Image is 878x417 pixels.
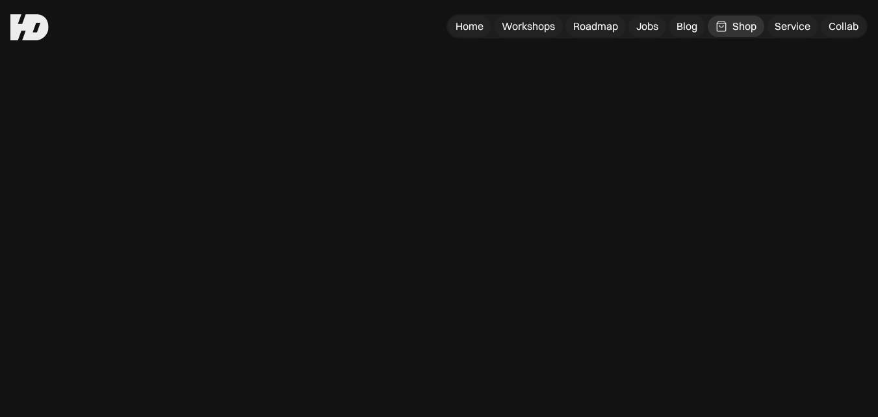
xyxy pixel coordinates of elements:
[669,16,705,37] a: Blog
[573,20,618,33] div: Roadmap
[565,16,626,37] a: Roadmap
[456,20,484,33] div: Home
[829,20,859,33] div: Collab
[767,16,818,37] a: Service
[494,16,563,37] a: Workshops
[628,16,666,37] a: Jobs
[708,16,764,37] a: Shop
[732,20,756,33] div: Shop
[775,20,810,33] div: Service
[821,16,866,37] a: Collab
[448,16,491,37] a: Home
[502,20,555,33] div: Workshops
[636,20,658,33] div: Jobs
[677,20,697,33] div: Blog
